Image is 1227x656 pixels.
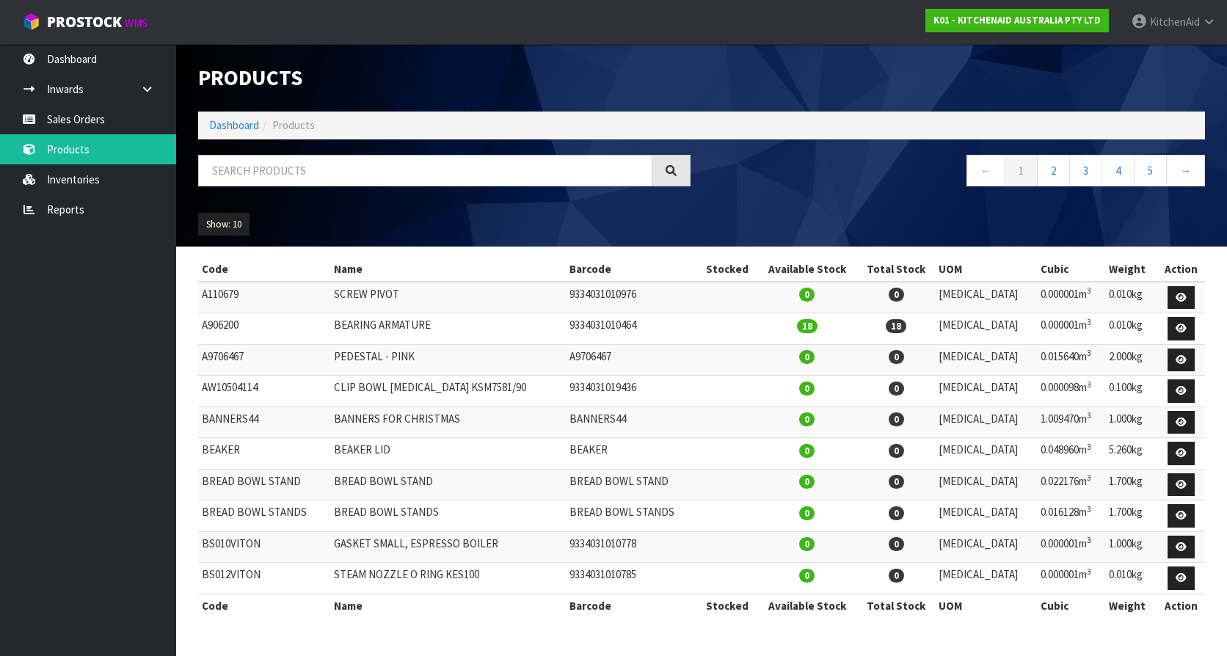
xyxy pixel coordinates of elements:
td: BS012VITON [198,563,330,594]
a: ← [966,155,1005,186]
th: Code [198,258,330,281]
td: 0.000001m [1037,282,1105,313]
span: 0 [889,288,904,302]
span: ProStock [47,12,122,32]
sup: 3 [1087,285,1091,296]
th: Weight [1105,258,1157,281]
th: UOM [935,258,1037,281]
td: 2.000kg [1105,344,1157,376]
td: 0.000001m [1037,313,1105,345]
td: [MEDICAL_DATA] [935,407,1037,438]
span: 0 [889,444,904,458]
a: 1 [1005,155,1038,186]
a: → [1166,155,1205,186]
td: A906200 [198,313,330,345]
th: Cubic [1037,258,1105,281]
sup: 3 [1087,317,1091,327]
td: [MEDICAL_DATA] [935,531,1037,563]
td: 9334031010778 [566,531,698,563]
span: 0 [799,350,815,364]
th: UOM [935,594,1037,617]
td: 0.022176m [1037,469,1105,500]
td: [MEDICAL_DATA] [935,344,1037,376]
sup: 3 [1087,348,1091,358]
strong: K01 - KITCHENAID AUSTRALIA PTY LTD [933,14,1101,26]
span: 0 [889,382,904,396]
td: BEARING ARMATURE [330,313,566,345]
td: 0.016128m [1037,500,1105,532]
button: Show: 10 [198,213,250,236]
td: A9706467 [566,344,698,376]
td: [MEDICAL_DATA] [935,282,1037,313]
td: 1.000kg [1105,407,1157,438]
td: A110679 [198,282,330,313]
a: 3 [1069,155,1102,186]
th: Weight [1105,594,1157,617]
th: Available Stock [757,594,857,617]
td: 9334031010464 [566,313,698,345]
th: Name [330,594,566,617]
td: BEAKER LID [330,438,566,470]
span: KitchenAid [1150,15,1200,29]
td: 0.010kg [1105,313,1157,345]
th: Barcode [566,594,698,617]
td: BANNERS FOR CHRISTMAS [330,407,566,438]
td: BANNERS44 [198,407,330,438]
td: BREAD BOWL STAND [566,469,698,500]
span: Products [272,118,315,132]
td: [MEDICAL_DATA] [935,469,1037,500]
span: 0 [889,569,904,583]
a: 4 [1102,155,1135,186]
td: STEAM NOZZLE O RING KES100 [330,563,566,594]
td: 9334031019436 [566,376,698,407]
td: BREAD BOWL STAND [330,469,566,500]
small: WMS [125,16,148,30]
nav: Page navigation [713,155,1205,191]
td: [MEDICAL_DATA] [935,313,1037,345]
td: 0.010kg [1105,282,1157,313]
th: Stocked [698,594,757,617]
td: BREAD BOWL STANDS [566,500,698,532]
th: Barcode [566,258,698,281]
span: 0 [799,569,815,583]
td: 1.009470m [1037,407,1105,438]
td: 0.000001m [1037,531,1105,563]
td: [MEDICAL_DATA] [935,376,1037,407]
sup: 3 [1087,442,1091,452]
h1: Products [198,66,691,90]
span: 0 [799,475,815,489]
th: Available Stock [757,258,857,281]
sup: 3 [1087,410,1091,420]
td: 9334031010785 [566,563,698,594]
td: GASKET SMALL, ESPRESSO BOILER [330,531,566,563]
td: BEAKER [566,438,698,470]
td: 0.015640m [1037,344,1105,376]
td: BS010VITON [198,531,330,563]
span: 0 [889,412,904,426]
span: 0 [889,537,904,551]
sup: 3 [1087,473,1091,483]
sup: 3 [1087,566,1091,577]
td: 9334031010976 [566,282,698,313]
a: 5 [1134,155,1167,186]
span: 0 [799,506,815,520]
th: Cubic [1037,594,1105,617]
th: Total Stock [857,594,935,617]
span: 0 [889,350,904,364]
span: 0 [799,412,815,426]
td: 1.700kg [1105,469,1157,500]
td: 1.700kg [1105,500,1157,532]
td: BREAD BOWL STAND [198,469,330,500]
td: A9706467 [198,344,330,376]
sup: 3 [1087,535,1091,545]
td: PEDESTAL - PINK [330,344,566,376]
td: BREAD BOWL STANDS [198,500,330,532]
td: 0.100kg [1105,376,1157,407]
td: BANNERS44 [566,407,698,438]
th: Action [1157,258,1205,281]
td: 0.000001m [1037,563,1105,594]
a: Dashboard [209,118,259,132]
td: CLIP BOWL [MEDICAL_DATA] KSM7581/90 [330,376,566,407]
td: [MEDICAL_DATA] [935,438,1037,470]
span: 0 [889,475,904,489]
